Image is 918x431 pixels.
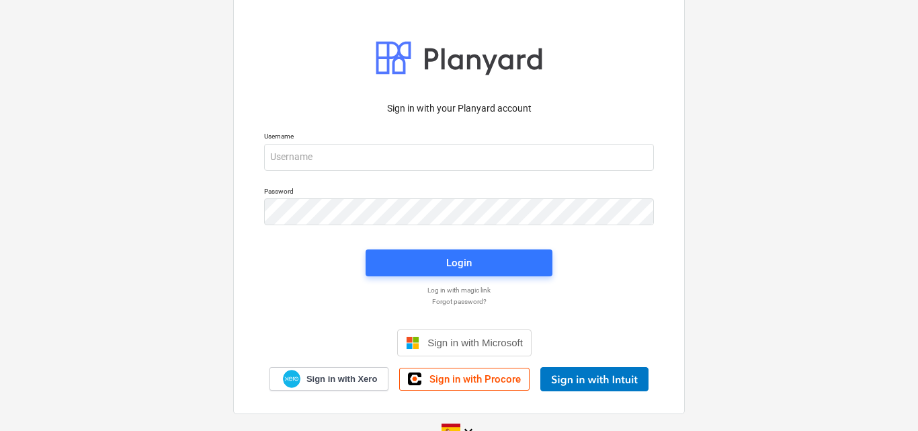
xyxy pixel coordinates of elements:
a: Forgot password? [257,297,661,306]
a: Log in with magic link [257,286,661,295]
div: Login [446,254,472,272]
button: Login [366,249,552,276]
p: Username [264,132,654,143]
span: Sign in with Procore [429,373,521,385]
a: Sign in with Xero [269,367,389,391]
img: Xero logo [283,370,300,388]
span: Sign in with Microsoft [427,337,523,348]
p: Sign in with your Planyard account [264,102,654,116]
input: Username [264,144,654,171]
a: Sign in with Procore [399,368,530,391]
span: Sign in with Xero [306,373,377,385]
p: Password [264,187,654,198]
img: Microsoft logo [406,336,419,350]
